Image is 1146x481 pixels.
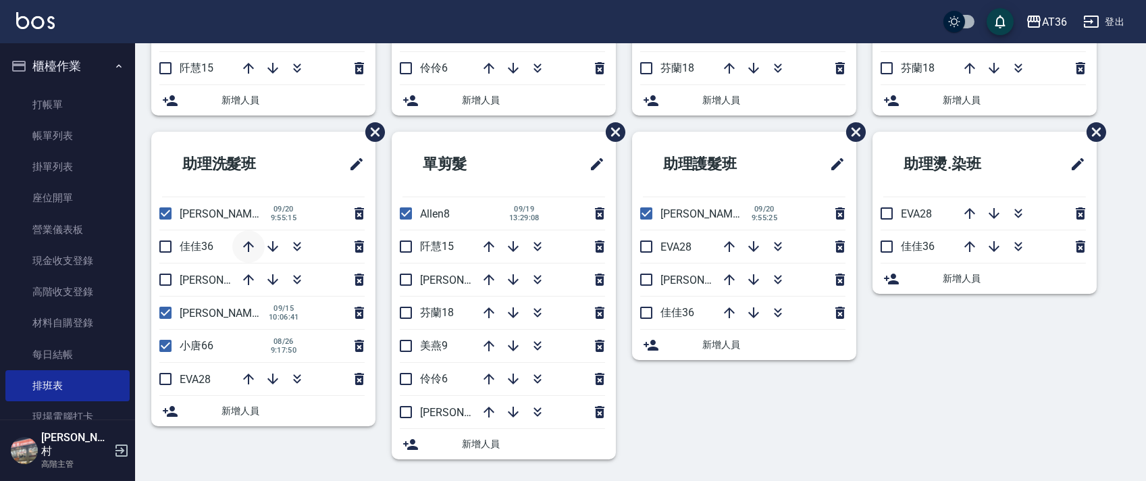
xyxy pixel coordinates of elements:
[987,8,1014,35] button: save
[943,93,1086,107] span: 新增人員
[180,274,273,286] span: [PERSON_NAME]58
[420,274,513,286] span: [PERSON_NAME]16
[5,49,130,84] button: 櫃檯作業
[632,330,856,360] div: 新增人員
[462,93,605,107] span: 新增人員
[943,272,1086,286] span: 新增人員
[509,205,540,213] span: 09/19
[462,437,605,451] span: 新增人員
[5,276,130,307] a: 高階收支登錄
[5,151,130,182] a: 掛單列表
[660,61,694,74] span: 芬蘭18
[1076,112,1108,152] span: 刪除班表
[16,12,55,29] img: Logo
[5,120,130,151] a: 帳單列表
[702,93,845,107] span: 新增人員
[5,245,130,276] a: 現金收支登錄
[5,89,130,120] a: 打帳單
[340,148,365,180] span: 修改班表的標題
[420,406,513,419] span: [PERSON_NAME]11
[269,313,299,322] span: 10:06:41
[269,346,298,355] span: 9:17:50
[180,373,211,386] span: EVA28
[883,140,1031,188] h2: 助理燙.染班
[180,207,273,220] span: [PERSON_NAME]56
[222,404,365,418] span: 新增人員
[269,205,298,213] span: 09/20
[821,148,845,180] span: 修改班表的標題
[151,85,375,116] div: 新增人員
[509,213,540,222] span: 13:29:08
[420,372,448,385] span: 伶伶6
[392,85,616,116] div: 新增人員
[355,112,387,152] span: 刪除班表
[180,339,213,352] span: 小唐66
[420,240,454,253] span: 阡慧15
[162,140,308,188] h2: 助理洗髮班
[660,306,694,319] span: 佳佳36
[1042,14,1067,30] div: AT36
[5,182,130,213] a: 座位開單
[420,61,448,74] span: 伶伶6
[750,205,779,213] span: 09/20
[643,140,789,188] h2: 助理護髮班
[660,207,754,220] span: [PERSON_NAME]56
[180,240,213,253] span: 佳佳36
[901,240,935,253] span: 佳佳36
[420,339,448,352] span: 美燕9
[5,370,130,401] a: 排班表
[1062,148,1086,180] span: 修改班表的標題
[596,112,627,152] span: 刪除班表
[1078,9,1130,34] button: 登出
[41,458,110,470] p: 高階主管
[901,207,932,220] span: EVA28
[702,338,845,352] span: 新增人員
[5,214,130,245] a: 營業儀表板
[836,112,868,152] span: 刪除班表
[1020,8,1072,36] button: AT36
[420,207,450,220] span: Allen8
[5,401,130,432] a: 現場電腦打卡
[392,429,616,459] div: 新增人員
[872,263,1097,294] div: 新增人員
[222,93,365,107] span: 新增人員
[269,304,299,313] span: 09/15
[269,213,298,222] span: 9:55:15
[41,431,110,458] h5: [PERSON_NAME]村
[402,140,534,188] h2: 單剪髮
[11,437,38,464] img: Person
[5,339,130,370] a: 每日結帳
[269,337,298,346] span: 08/26
[660,240,692,253] span: EVA28
[180,61,213,74] span: 阡慧15
[420,306,454,319] span: 芬蘭18
[632,85,856,116] div: 新增人員
[901,61,935,74] span: 芬蘭18
[5,307,130,338] a: 材料自購登錄
[750,213,779,222] span: 9:55:25
[581,148,605,180] span: 修改班表的標題
[660,274,754,286] span: [PERSON_NAME]58
[180,307,273,320] span: [PERSON_NAME]55
[151,396,375,426] div: 新增人員
[872,85,1097,116] div: 新增人員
